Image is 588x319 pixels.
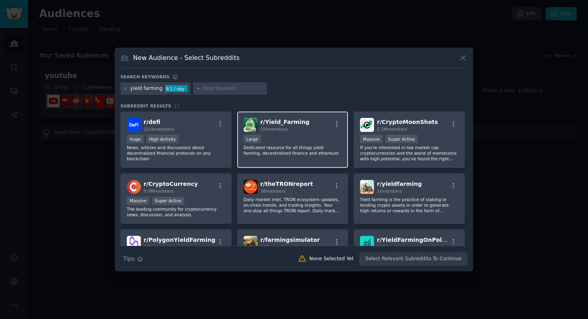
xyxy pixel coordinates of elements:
[260,119,310,125] span: r/ Yield_Farming
[260,181,313,187] span: r/ theTRONreport
[360,180,374,194] img: yieldfarming
[120,103,171,109] span: Subreddit Results
[377,127,407,132] span: 2.2M members
[244,236,258,250] img: farmingsimulator
[260,189,286,193] span: 38 members
[385,135,418,143] div: Super Active
[203,85,264,92] input: New Keyword
[120,74,170,80] h3: Search keywords
[244,118,258,132] img: Yield_Farming
[260,245,291,249] span: 197k members
[127,236,141,250] img: PolygonYieldFarming
[360,197,458,213] p: Yield farming is the practice of staking or lending crypto assets in order to generate high retur...
[377,245,405,249] span: 205 members
[130,85,163,92] div: yield farming
[120,252,146,266] button: Tips
[144,119,160,125] span: r/ defi
[127,145,225,161] p: News, articles and discussions about decentralized financial protocols on any blockchain
[127,135,144,143] div: Huge
[360,135,382,143] div: Massive
[174,104,180,108] span: 27
[244,180,258,194] img: theTRONreport
[309,255,354,263] div: None Selected Yet
[377,237,457,243] span: r/ YieldFarmingOnPolygon
[360,236,374,250] img: YieldFarmingOnPolygon
[144,237,215,243] span: r/ PolygonYieldFarming
[127,197,149,205] div: Massive
[244,145,342,156] p: Dedicated resource for all things yield farming, decentralized finance and ethereum
[127,206,225,217] p: The leading community for cryptocurrency news, discussion, and analysis.
[244,197,342,213] p: Daily market intel, TRON ecosystem updates, on-chain trends, and trading insights. Your one-stop ...
[123,255,134,263] span: Tips
[133,54,240,62] h3: New Audience - Select Subreddits
[152,197,184,205] div: Super Active
[146,135,179,143] div: High Activity
[260,127,288,132] span: 15k members
[244,135,261,143] div: Large
[165,85,188,92] div: 9.1 / day
[360,118,374,132] img: CryptoMoonShots
[144,181,198,187] span: r/ CryptoCurrency
[377,119,438,125] span: r/ CryptoMoonShots
[127,118,141,132] img: defi
[377,181,422,187] span: r/ yieldfarming
[377,189,402,193] span: 1k members
[144,127,174,132] span: 151k members
[144,245,172,249] span: 602 members
[360,145,458,161] p: If you're interested in low market cap cryptocurrencies and the world of memecoins with high pote...
[144,189,174,193] span: 9.9M members
[260,237,320,243] span: r/ farmingsimulator
[127,180,141,194] img: CryptoCurrency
